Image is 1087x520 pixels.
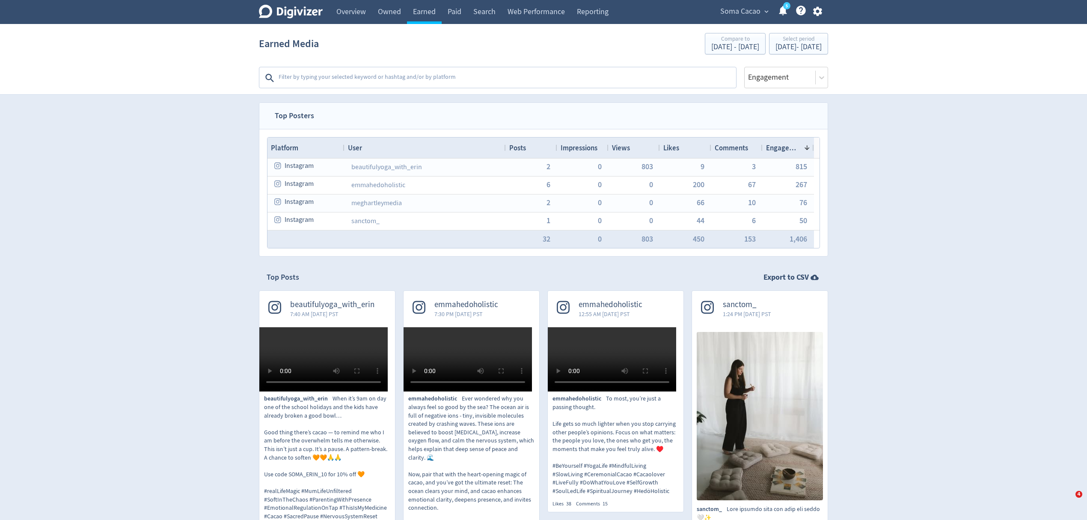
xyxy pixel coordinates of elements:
[649,181,653,188] button: 0
[546,181,550,188] button: 6
[796,163,807,170] button: 815
[348,143,362,152] span: User
[697,332,823,500] img: Some moments from the last few weeks 🤍✨ From soft, spacious sessions in the clinic to the quiet m...
[723,310,771,318] span: 1:24 PM [DATE] PST
[552,500,576,508] div: Likes
[285,212,314,228] span: Instagram
[603,500,608,507] span: 15
[561,143,597,152] span: Impressions
[552,394,606,403] span: emmahedoholistic
[766,143,800,152] span: Engagement
[796,181,807,188] button: 267
[267,103,322,129] span: Top Posters
[642,163,653,170] span: 803
[744,235,756,243] button: 153
[434,310,498,318] span: 7:30 PM [DATE] PST
[717,5,771,18] button: Soma Cacao
[598,199,602,206] button: 0
[509,143,526,152] span: Posts
[720,5,760,18] span: Soma Cacao
[763,8,770,15] span: expand_more
[259,30,319,57] h1: Earned Media
[775,36,822,43] div: Select period
[697,199,704,206] button: 66
[274,162,282,170] svg: instagram
[697,217,704,224] button: 44
[790,235,807,243] button: 1,406
[274,216,282,224] svg: instagram
[752,217,756,224] button: 6
[285,194,314,210] span: Instagram
[612,143,630,152] span: Views
[271,143,298,152] span: Platform
[290,310,374,318] span: 7:40 AM [DATE] PST
[775,43,822,51] div: [DATE] - [DATE]
[546,199,550,206] button: 2
[1058,491,1078,511] iframe: Intercom live chat
[579,310,642,318] span: 12:55 AM [DATE] PST
[705,33,766,54] button: Compare to[DATE] - [DATE]
[598,163,602,170] button: 0
[1075,491,1082,498] span: 4
[351,199,402,207] a: meghartleymedia
[748,181,756,188] button: 67
[264,394,333,403] span: beautifulyoga_with_erin
[701,163,704,170] button: 9
[434,300,498,310] span: emmahedoholistic
[267,272,299,283] h2: Top Posts
[693,181,704,188] button: 200
[642,235,653,243] button: 803
[649,217,653,224] button: 0
[598,217,602,224] button: 0
[649,199,653,206] button: 0
[711,43,759,51] div: [DATE] - [DATE]
[598,181,602,188] button: 0
[693,235,704,243] button: 450
[769,33,828,54] button: Select period[DATE]- [DATE]
[763,272,809,283] strong: Export to CSV
[715,143,748,152] span: Comments
[351,163,422,171] a: beautifulyoga_with_erin
[786,3,788,9] text: 5
[579,300,642,310] span: emmahedoholistic
[783,2,790,9] a: 5
[546,217,550,224] button: 1
[576,500,612,508] div: Comments
[566,500,571,507] span: 38
[799,199,807,206] button: 76
[748,199,756,206] button: 10
[711,36,759,43] div: Compare to
[351,181,405,189] a: emmahedoholistic
[285,158,314,174] span: Instagram
[543,235,550,243] button: 32
[285,176,314,192] span: Instagram
[408,394,462,403] span: emmahedoholistic
[752,163,756,170] button: 3
[546,163,550,170] button: 2
[351,217,380,225] a: sanctom_
[799,217,807,224] button: 50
